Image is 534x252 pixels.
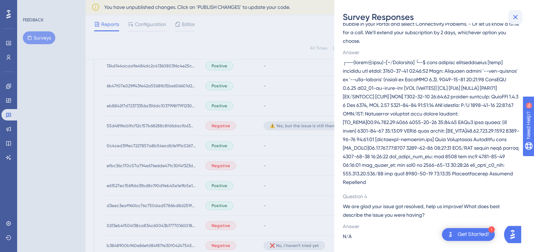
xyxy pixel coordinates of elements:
[17,2,45,10] span: Need Help?
[343,11,525,23] div: Survey Responses
[343,202,520,219] span: We are glad your issue got resolved, help us improve! What does best describe the issue you were ...
[343,222,520,231] span: Answer
[343,232,352,241] span: N/A
[343,48,520,57] span: Answer
[343,11,520,45] span: We’d love to help you fix your VPN issue. - For real-time help, open the chat bubble in your Port...
[504,224,525,245] iframe: UserGuiding AI Assistant Launcher
[343,192,520,201] span: Question 4
[343,58,520,186] span: ┌──(lorem㉿ipsu)-[~/Dolorsita] └─$ cons adipisc elitseddo.eius [temp] incididu utl etdol: 3760-37-...
[458,231,489,238] div: Get Started!
[488,226,495,233] div: 1
[49,4,53,9] div: 9+
[446,230,455,239] img: launcher-image-alternative-text
[442,228,495,241] div: Open Get Started! checklist, remaining modules: 1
